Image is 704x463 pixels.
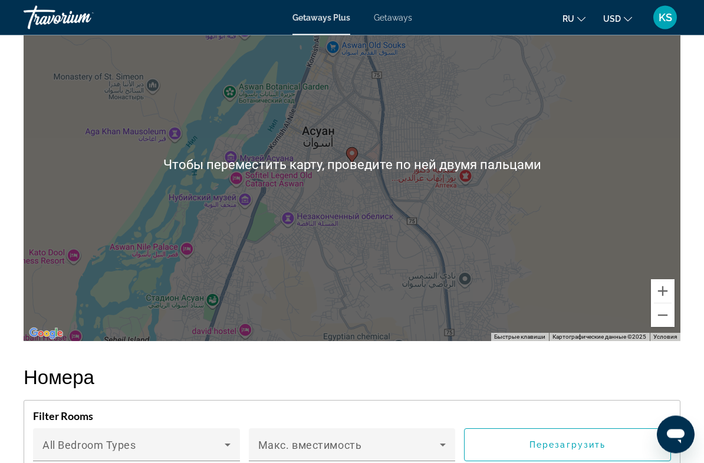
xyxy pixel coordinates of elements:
[27,326,65,342] a: Открыть эту область в Google Картах (в новом окне)
[650,5,680,30] button: User Menu
[562,14,574,24] span: ru
[374,13,412,22] a: Getaways
[659,12,672,24] span: KS
[27,326,65,342] img: Google
[651,280,675,303] button: Увеличить
[653,334,677,340] a: Условия (ссылка откроется в новой вкладке)
[529,441,606,450] span: Перезагрузить
[464,429,671,462] button: Перезагрузить
[24,2,142,33] a: Travorium
[552,334,646,340] span: Картографические данные ©2025
[657,416,695,454] iframe: Кнопка запуска окна обмена сообщениями
[562,10,585,27] button: Change language
[603,14,621,24] span: USD
[42,439,136,452] span: All Bedroom Types
[651,304,675,328] button: Уменьшить
[494,333,545,342] button: Быстрые клавиши
[258,439,362,452] span: Макс. вместимость
[33,410,671,423] h4: Filter Rooms
[24,365,680,389] h2: Номера
[292,13,350,22] a: Getaways Plus
[603,10,632,27] button: Change currency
